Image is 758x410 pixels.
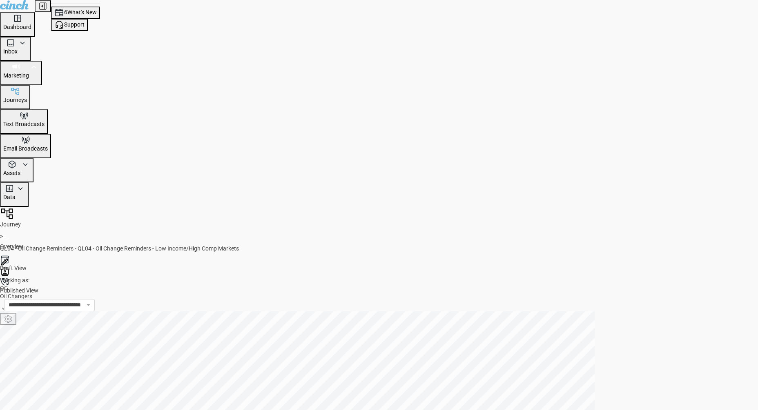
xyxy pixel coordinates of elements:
p: Dashboard [3,23,31,31]
button: Support [51,19,88,31]
button: 6What's New [51,7,100,19]
p: Journeys [3,96,27,104]
p: Text Broadcasts [3,120,45,129]
span: 6 [64,9,67,16]
p: Data [3,193,16,202]
p: Marketing [3,72,29,80]
p: Assets [3,169,20,177]
span: What's New [67,9,97,16]
p: Email Broadcasts [3,145,48,153]
p: Inbox [3,48,18,56]
span: Support [64,21,85,28]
